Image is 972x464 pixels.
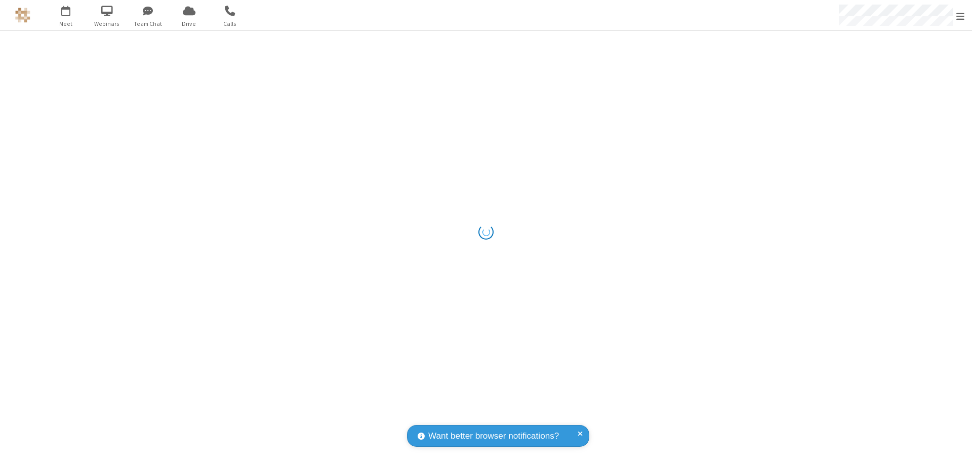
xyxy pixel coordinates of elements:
[129,19,167,28] span: Team Chat
[47,19,85,28] span: Meet
[211,19,249,28] span: Calls
[88,19,126,28] span: Webinars
[170,19,208,28] span: Drive
[428,430,559,443] span: Want better browser notifications?
[15,8,30,23] img: QA Selenium DO NOT DELETE OR CHANGE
